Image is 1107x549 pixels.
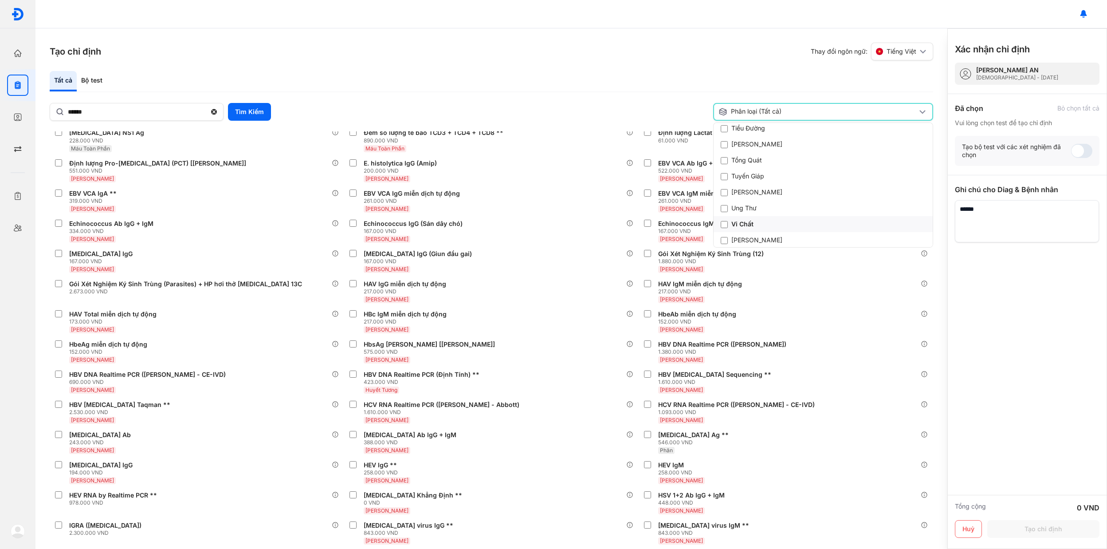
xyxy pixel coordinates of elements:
div: HBV DNA Realtime PCR ([PERSON_NAME]) [658,340,786,348]
div: Ghi chú cho Diag & Bệnh nhân [955,184,1099,195]
div: [MEDICAL_DATA] Ag ** [658,431,729,439]
span: [PERSON_NAME] [660,266,703,273]
div: 1.380.000 VND [658,348,790,355]
div: 167.000 VND [364,258,475,265]
div: [PERSON_NAME] [721,236,782,245]
div: [MEDICAL_DATA] virus IgG ** [364,521,453,529]
div: 261.000 VND [658,197,759,205]
div: HBV DNA Realtime PCR (Định Tính) ** [364,371,479,379]
div: 152.000 VND [658,318,740,325]
div: [MEDICAL_DATA] Ab IgG + IgM [364,431,456,439]
span: [PERSON_NAME] [71,356,114,363]
div: 228.000 VND [69,137,148,144]
span: [PERSON_NAME] [365,507,408,514]
div: 217.000 VND [658,288,746,295]
div: Thay đổi ngôn ngữ: [811,43,933,60]
span: Máu Toàn Phần [365,145,404,152]
span: [PERSON_NAME] [365,296,408,303]
div: Vi Chất [721,220,754,229]
div: Echinococcus IgM (Sán dây chó) [658,220,758,228]
span: Phân [660,447,673,454]
div: [PERSON_NAME] [721,188,782,197]
div: 194.000 VND [69,469,136,476]
span: Huyết Tương [365,387,397,393]
div: 217.000 VND [364,318,450,325]
span: [PERSON_NAME] [71,447,114,454]
span: [PERSON_NAME] [660,236,703,242]
div: 551.000 VND [69,167,250,174]
div: [MEDICAL_DATA] IgG (Giun đầu gai) [364,250,472,258]
span: [PERSON_NAME] [365,356,408,363]
span: [PERSON_NAME] [660,326,703,333]
div: 173.000 VND [69,318,160,325]
div: 2.300.000 VND [69,529,145,537]
div: HCV RNA Realtime PCR ([PERSON_NAME] - Abbott) [364,401,519,409]
div: Bộ test [77,71,107,91]
h3: Tạo chỉ định [50,45,101,58]
button: Tìm Kiếm [228,103,271,121]
div: Ung Thư [721,204,757,213]
div: HCV RNA Realtime PCR ([PERSON_NAME] - CE-IVD) [658,401,815,409]
img: logo [11,8,24,21]
div: [PERSON_NAME] [721,140,782,149]
div: Tất cả [50,71,77,91]
div: HSV 1+2 Ab IgG + IgM [658,491,725,499]
div: EBV VCA Ab IgG + IgM [658,159,726,167]
span: [PERSON_NAME] [71,266,114,273]
div: 319.000 VND [69,197,120,205]
div: Echinococcus Ab IgG + IgM [69,220,153,228]
h3: Xác nhận chỉ định [955,43,1030,55]
div: HAV IgM miễn dịch tự động [658,280,742,288]
div: EBV VCA IgA ** [69,190,117,197]
span: [PERSON_NAME] [660,356,703,363]
span: [PERSON_NAME] [365,236,408,242]
div: HBV [MEDICAL_DATA] Sequencing ** [658,371,771,379]
div: [MEDICAL_DATA] IgG [69,461,133,469]
div: 334.000 VND [69,228,157,235]
span: [PERSON_NAME] [660,175,703,182]
div: 152.000 VND [69,348,151,355]
div: Bỏ chọn tất cả [1057,104,1099,112]
span: [PERSON_NAME] [365,326,408,333]
div: E. histolytica IgG (Amip) [364,159,437,167]
div: 423.000 VND [364,379,483,386]
span: [PERSON_NAME] [71,326,114,333]
div: 217.000 VND [364,288,450,295]
div: 243.000 VND [69,439,134,446]
div: Tổng cộng [955,502,986,513]
span: [PERSON_NAME] [71,417,114,423]
div: 890.000 VND [364,137,507,144]
span: [PERSON_NAME] [660,417,703,423]
div: 1.610.000 VND [364,409,523,416]
span: [PERSON_NAME] [660,507,703,514]
span: [PERSON_NAME] [71,205,114,212]
div: 167.000 VND [658,228,762,235]
div: EBV VCA IgG miễn dịch tự động [364,190,460,197]
div: 167.000 VND [364,228,466,235]
button: Tạo chỉ định [987,520,1099,538]
div: Gói Xét Nghiệm Ký Sinh Trùng (12) [658,250,764,258]
span: [PERSON_NAME] [660,477,703,484]
span: [PERSON_NAME] [71,387,114,393]
div: Tạo bộ test với các xét nghiệm đã chọn [962,143,1071,159]
div: Đã chọn [955,103,983,114]
span: [PERSON_NAME] [365,175,408,182]
div: HBV [MEDICAL_DATA] Taqman ** [69,401,170,409]
div: [PERSON_NAME] AN [976,66,1058,74]
div: [MEDICAL_DATA] virus IgM ** [658,521,749,529]
div: 448.000 VND [658,499,728,506]
span: Máu Toàn Phần [71,145,110,152]
div: 0 VND [364,499,466,506]
div: 388.000 VND [364,439,460,446]
div: 167.000 VND [69,258,136,265]
div: [MEDICAL_DATA] Khẳng Định ** [364,491,462,499]
div: 843.000 VND [364,529,457,537]
div: HBc IgM miễn dịch tự động [364,310,447,318]
span: [PERSON_NAME] [660,387,703,393]
div: [MEDICAL_DATA] NS1 Ag [69,129,144,137]
div: [MEDICAL_DATA] IgG [69,250,133,258]
div: [MEDICAL_DATA] Ab [69,431,131,439]
div: 61.000 VND [658,137,799,144]
div: 843.000 VND [658,529,753,537]
div: EBV VCA IgM miễn dịch tự động [658,190,756,197]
